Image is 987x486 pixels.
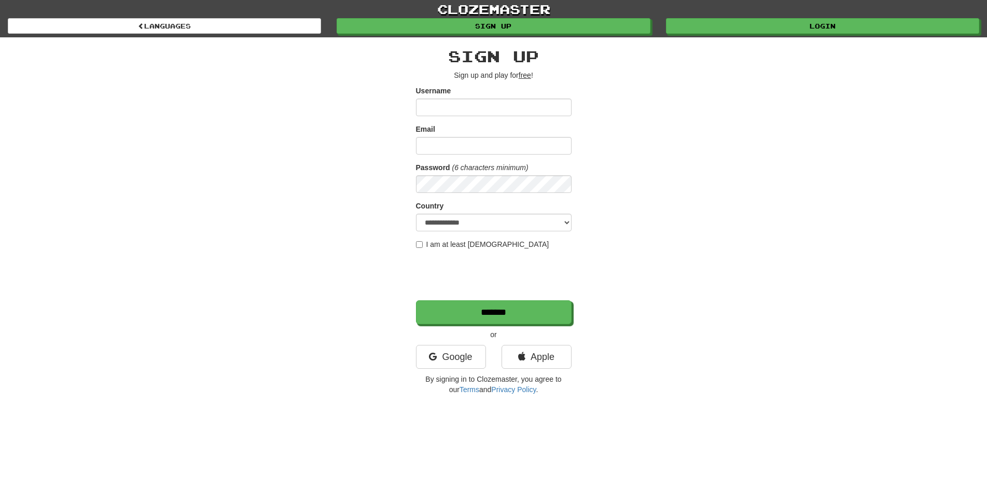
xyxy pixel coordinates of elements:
[416,241,423,248] input: I am at least [DEMOGRAPHIC_DATA]
[416,48,572,65] h2: Sign up
[416,329,572,340] p: or
[416,86,451,96] label: Username
[416,255,574,295] iframe: reCAPTCHA
[337,18,650,34] a: Sign up
[416,201,444,211] label: Country
[416,345,486,369] a: Google
[666,18,979,34] a: Login
[452,163,529,172] em: (6 characters minimum)
[460,385,479,394] a: Terms
[416,374,572,395] p: By signing in to Clozemaster, you agree to our and .
[416,124,435,134] label: Email
[502,345,572,369] a: Apple
[519,71,531,79] u: free
[416,239,549,249] label: I am at least [DEMOGRAPHIC_DATA]
[8,18,321,34] a: Languages
[416,162,450,173] label: Password
[416,70,572,80] p: Sign up and play for !
[491,385,536,394] a: Privacy Policy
